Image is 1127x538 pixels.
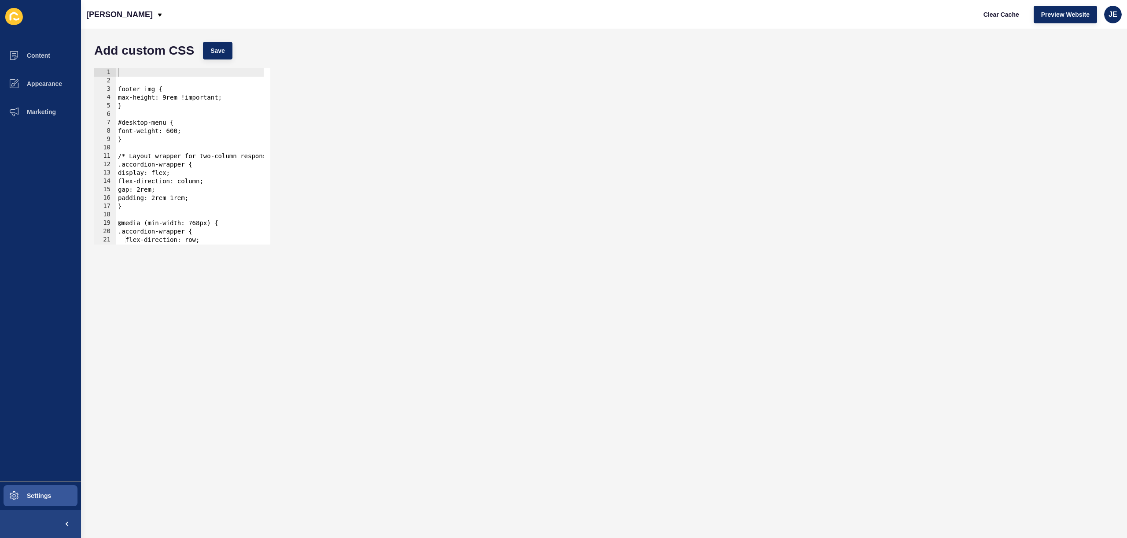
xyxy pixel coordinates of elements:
[94,202,116,211] div: 17
[94,93,116,102] div: 4
[94,85,116,93] div: 3
[94,219,116,227] div: 19
[94,169,116,177] div: 13
[94,227,116,236] div: 20
[94,102,116,110] div: 5
[983,10,1019,19] span: Clear Cache
[94,110,116,119] div: 6
[94,135,116,144] div: 9
[94,119,116,127] div: 7
[94,127,116,135] div: 8
[1109,10,1117,19] span: JE
[1034,6,1097,23] button: Preview Website
[94,46,194,55] h1: Add custom CSS
[203,42,232,59] button: Save
[94,68,116,77] div: 1
[976,6,1027,23] button: Clear Cache
[94,194,116,202] div: 16
[94,144,116,152] div: 10
[94,77,116,85] div: 2
[94,211,116,219] div: 18
[210,46,225,55] span: Save
[94,160,116,169] div: 12
[94,152,116,160] div: 11
[94,236,116,244] div: 21
[94,186,116,194] div: 15
[1041,10,1090,19] span: Preview Website
[94,244,116,252] div: 22
[86,4,153,26] p: [PERSON_NAME]
[94,177,116,186] div: 14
